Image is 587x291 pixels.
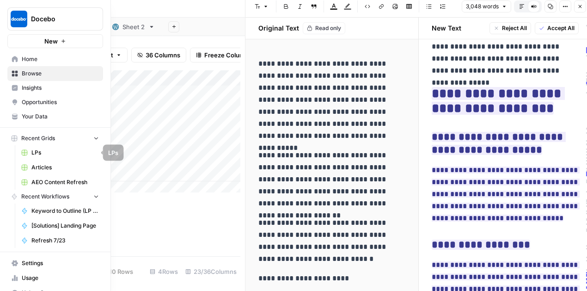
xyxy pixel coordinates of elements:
[122,22,145,31] div: Sheet 2
[104,18,163,36] a: Sheet 2
[462,0,511,12] button: 3,048 words
[502,24,527,32] span: Reject All
[7,7,103,31] button: Workspace: Docebo
[31,207,99,215] span: Keyword to Outline (LP version)
[22,55,99,63] span: Home
[22,274,99,282] span: Usage
[11,11,27,27] img: Docebo Logo
[146,264,182,279] div: 4 Rows
[7,131,103,145] button: Recent Grids
[22,84,99,92] span: Insights
[131,48,186,62] button: 36 Columns
[31,149,99,157] span: LPs
[31,14,87,24] span: Docebo
[44,37,58,46] span: New
[7,80,103,95] a: Insights
[31,236,99,245] span: Refresh 7/23
[466,2,499,11] span: 3,048 words
[7,95,103,110] a: Opportunities
[31,222,99,230] span: [Solutions] Landing Page
[17,233,103,248] a: Refresh 7/23
[31,163,99,172] span: Articles
[432,24,461,33] h2: New Text
[96,267,133,276] span: Add 10 Rows
[7,190,103,204] button: Recent Workflows
[146,50,180,60] span: 36 Columns
[22,112,99,121] span: Your Data
[21,134,55,142] span: Recent Grids
[190,48,258,62] button: Freeze Columns
[7,66,103,81] a: Browse
[17,175,103,190] a: AEO Content Refresh
[7,34,103,48] button: New
[21,192,69,201] span: Recent Workflows
[95,48,128,62] button: Sort
[7,256,103,271] a: Settings
[182,264,240,279] div: 23/36 Columns
[17,145,103,160] a: LPs
[535,22,579,34] button: Accept All
[253,24,299,33] h2: Original Text
[489,22,531,34] button: Reject All
[7,109,103,124] a: Your Data
[22,98,99,106] span: Opportunities
[22,69,99,78] span: Browse
[7,52,103,67] a: Home
[7,271,103,285] a: Usage
[22,259,99,267] span: Settings
[315,24,341,32] span: Read only
[17,160,103,175] a: Articles
[31,178,99,186] span: AEO Content Refresh
[204,50,252,60] span: Freeze Columns
[17,218,103,233] a: [Solutions] Landing Page
[17,204,103,218] a: Keyword to Outline (LP version)
[547,24,575,32] span: Accept All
